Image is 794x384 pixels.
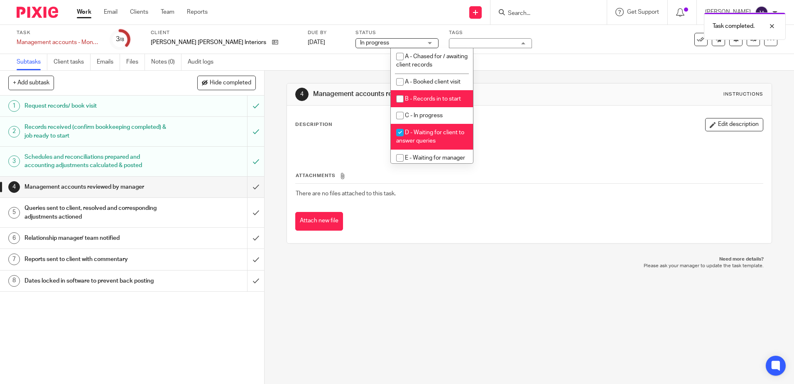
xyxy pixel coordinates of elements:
[151,54,181,70] a: Notes (0)
[8,207,20,219] div: 5
[296,191,396,197] span: There are no files attached to this task.
[126,54,145,70] a: Files
[405,96,461,102] span: B - Records in to start
[405,113,443,118] span: C - In progress
[723,91,763,98] div: Instructions
[187,8,208,16] a: Reports
[25,275,167,287] h1: Dates locked in software to prevent back posting
[151,38,268,47] p: [PERSON_NAME] [PERSON_NAME] Interiors Limited
[25,121,167,142] h1: Records received (confirm bookkeeping completed) & job ready to start
[25,151,167,172] h1: Schedules and reconciliations prepared and accounting adjustments calculated & posted
[8,126,20,138] div: 2
[197,76,256,90] button: Hide completed
[8,181,20,193] div: 4
[210,80,251,86] span: Hide completed
[25,232,167,244] h1: Relationship manager/ team notified
[130,8,148,16] a: Clients
[396,155,465,170] span: E - Waiting for manager review/approval
[8,155,20,167] div: 3
[104,8,118,16] a: Email
[295,256,763,263] p: Need more details?
[8,254,20,265] div: 7
[296,173,336,178] span: Attachments
[355,30,439,36] label: Status
[25,202,167,223] h1: Queries sent to client, resolved and corresponding adjustments actioned
[8,76,54,90] button: + Add subtask
[25,181,167,193] h1: Management accounts reviewed by manager
[8,100,20,112] div: 1
[755,6,768,19] img: svg%3E
[17,30,100,36] label: Task
[17,7,58,18] img: Pixie
[396,54,468,68] span: A - Chased for / awaiting client records
[17,54,47,70] a: Subtasks
[8,232,20,244] div: 6
[25,253,167,266] h1: Reports sent to client with commentary
[705,118,763,131] button: Edit description
[396,130,464,144] span: D - Waiting for client to answer queries
[54,54,91,70] a: Client tasks
[97,54,120,70] a: Emails
[313,90,547,98] h1: Management accounts reviewed by manager
[188,54,220,70] a: Audit logs
[295,263,763,269] p: Please ask your manager to update the task template.
[713,22,755,30] p: Task completed.
[8,275,20,287] div: 8
[116,34,124,44] div: 3
[161,8,174,16] a: Team
[405,79,461,85] span: A - Booked client visit
[308,39,325,45] span: [DATE]
[295,212,343,231] button: Attach new file
[360,40,389,46] span: In progress
[295,88,309,101] div: 4
[308,30,345,36] label: Due by
[295,121,332,128] p: Description
[25,100,167,112] h1: Request records/ book visit
[17,38,100,47] div: Management accounts - Monthly
[151,30,297,36] label: Client
[120,37,124,42] small: /8
[77,8,91,16] a: Work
